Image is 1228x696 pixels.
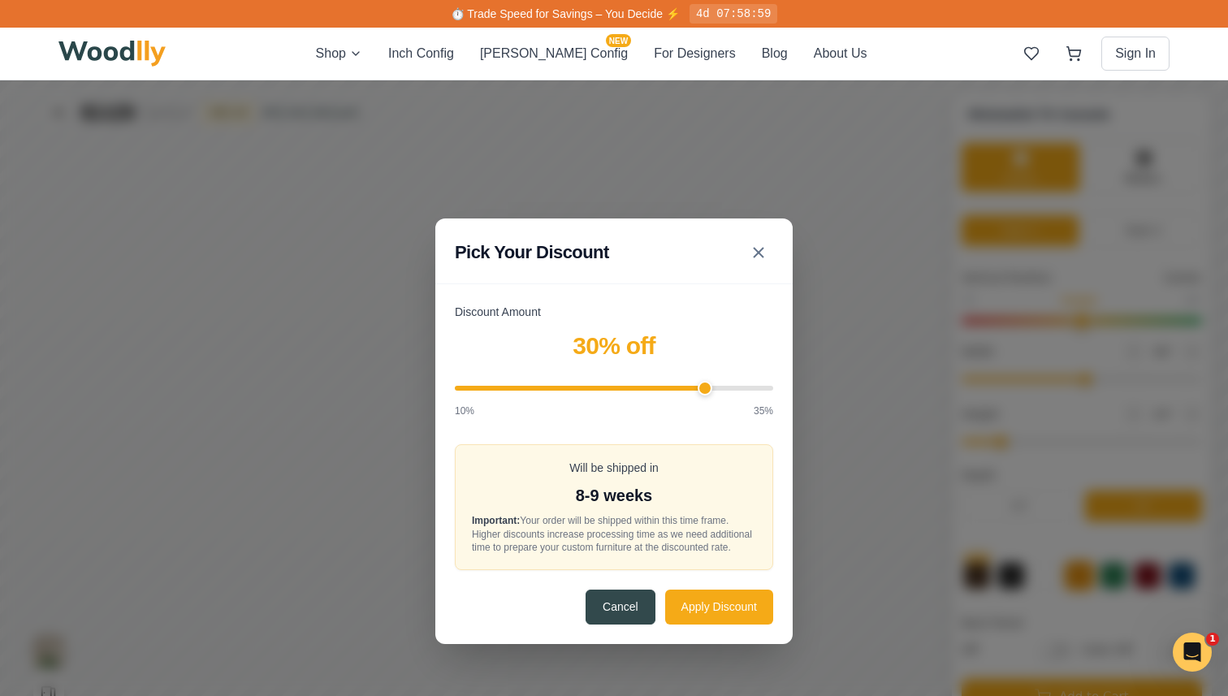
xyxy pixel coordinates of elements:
button: [PERSON_NAME] ConfigNEW [480,44,628,63]
span: ⏱️ Trade Speed for Savings – You Decide ⚡ [451,7,680,20]
span: 10% [455,323,474,338]
label: Discount Amount [455,223,773,240]
button: Inch Config [388,44,454,63]
button: About Us [814,44,867,63]
button: Cancel [586,509,655,544]
button: Shop [316,44,362,63]
div: Will be shipped in [472,379,756,396]
strong: Important: [472,434,520,446]
h2: Pick Your Discount [455,158,609,185]
span: 1 [1206,633,1219,646]
div: 4d 07:58:59 [690,4,777,24]
div: 30 % off [455,247,773,283]
span: 35% [754,323,773,338]
button: For Designers [654,44,735,63]
span: NEW [606,34,631,47]
button: Blog [762,44,788,63]
div: Your order will be shipped within this time frame. Higher discounts increase processing time as w... [472,434,756,474]
button: Sign In [1101,37,1170,71]
button: Apply Discount [665,509,773,544]
iframe: Intercom live chat [1173,633,1212,672]
img: Woodlly [58,41,166,67]
div: 8-9 weeks [472,403,756,427]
